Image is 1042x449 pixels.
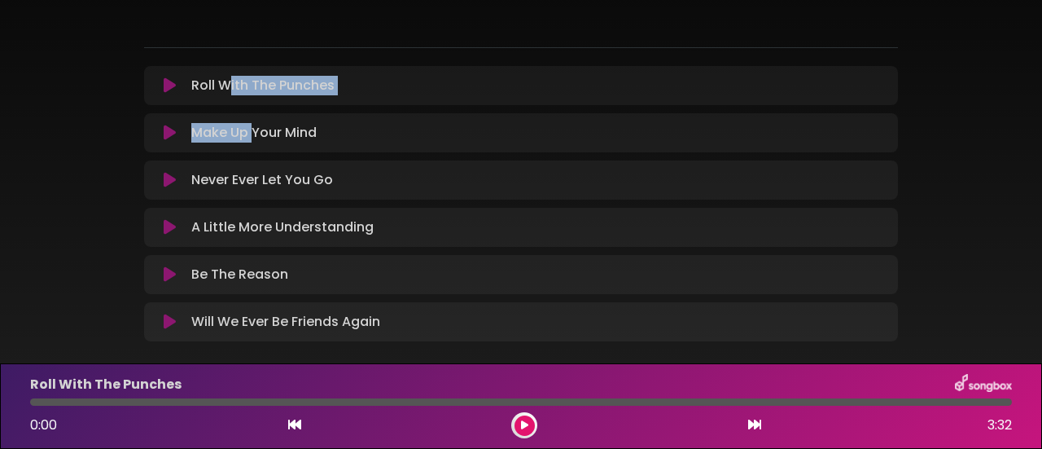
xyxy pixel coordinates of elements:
p: Roll With The Punches [191,76,335,95]
p: Will We Ever Be Friends Again [191,312,380,332]
p: Make Up Your Mind [191,123,317,143]
img: songbox-logo-white.png [955,374,1012,395]
p: Never Ever Let You Go [191,170,333,190]
p: Roll With The Punches [30,375,182,394]
p: Be The Reason [191,265,288,284]
p: A Little More Understanding [191,218,374,237]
